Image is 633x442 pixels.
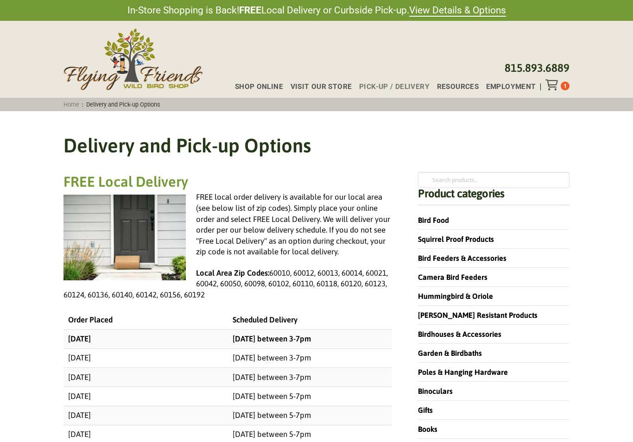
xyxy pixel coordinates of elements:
a: Camera Bird Feeders [418,273,487,281]
td: [DATE] [63,368,228,387]
td: [DATE] between 3-7pm [228,329,392,348]
td: [DATE] between 3-7pm [228,348,392,367]
a: Garden & Birdbaths [418,349,482,357]
img: Flying Friends Wild Bird Shop Logo [63,28,203,90]
h1: Delivery and Pick-up Options [63,132,570,159]
h2: FREE Local Delivery [63,172,392,192]
strong: FREE [239,5,261,16]
span: Delivery and Pick-up Options [83,101,164,108]
a: Squirrel Proof Products [418,235,494,243]
td: [DATE] [63,387,228,406]
span: Resources [437,83,479,90]
td: [DATE] between 3-7pm [228,368,392,387]
td: [DATE] between 5-7pm [228,387,392,406]
a: Bird Food [418,216,449,224]
p: FREE local order delivery is available for our local area (see below list of zip codes). Simply p... [63,192,392,257]
a: Pick-up / Delivery [352,83,430,90]
a: Resources [430,83,479,90]
span: In-Store Shopping is Back! Local Delivery or Curbside Pick-up. [127,4,506,17]
a: Binoculars [418,387,453,395]
span: : [60,101,164,108]
a: Hummingbird & Oriole [418,292,493,300]
input: Search products… [418,172,570,188]
a: [PERSON_NAME] Resistant Products [418,311,538,319]
td: [DATE] between 5-7pm [228,406,392,425]
span: Visit Our Store [291,83,352,90]
td: [DATE] [63,329,228,348]
td: [DATE] [63,406,228,425]
span: Shop Online [235,83,283,90]
a: 815.893.6889 [505,62,570,74]
td: Scheduled Delivery [228,310,392,329]
td: Order Placed [63,310,228,329]
a: Books [418,425,437,433]
img: delivery and pick-up [63,195,186,280]
a: Home [60,101,82,108]
h4: Product categories [418,188,570,205]
a: View Details & Options [409,5,506,17]
a: Poles & Hanging Hardware [418,368,508,376]
a: Employment [479,83,536,90]
a: Shop Online [228,83,283,90]
div: Toggle Off Canvas Content [545,79,561,90]
a: Visit Our Store [283,83,352,90]
p: 60010, 60012, 60013, 60014, 60021, 60042, 60050, 60098, 60102, 60110, 60118, 60120, 60123, 60124,... [63,268,392,301]
a: Birdhouses & Accessories [418,330,501,338]
a: Bird Feeders & Accessories [418,254,506,262]
strong: Local Area Zip Codes: [196,268,269,278]
td: [DATE] [63,348,228,367]
span: Employment [486,83,536,90]
span: Pick-up / Delivery [359,83,430,90]
span: 1 [563,82,567,89]
a: Gifts [418,406,433,414]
